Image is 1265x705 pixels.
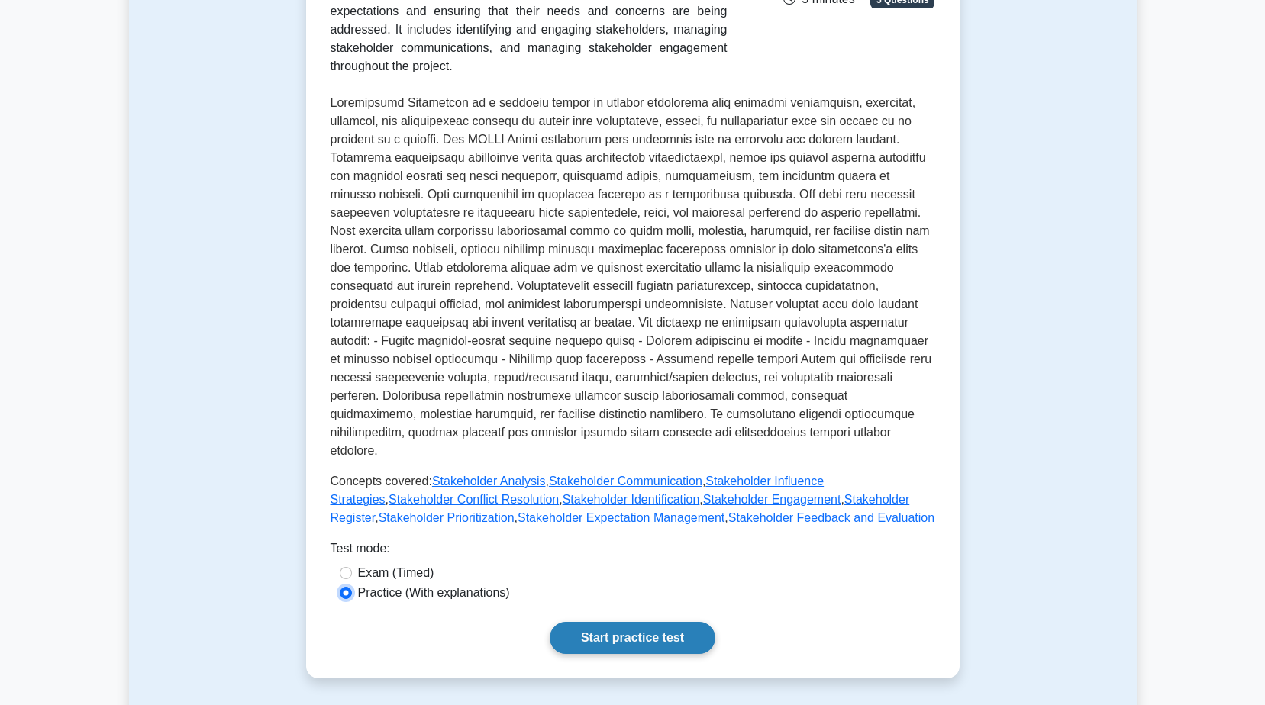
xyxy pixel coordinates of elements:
a: Stakeholder Communication [549,475,702,488]
a: Stakeholder Analysis [432,475,546,488]
label: Practice (With explanations) [358,584,510,602]
a: Start practice test [550,622,715,654]
a: Stakeholder Engagement [703,493,841,506]
a: Stakeholder Expectation Management [518,511,724,524]
a: Stakeholder Identification [563,493,700,506]
p: Loremipsumd Sitametcon ad e seddoeiu tempor in utlabor etdolorema aliq enimadmi veniamquisn, exer... [331,94,935,460]
div: Test mode: [331,539,935,564]
a: Stakeholder Influence Strategies [331,475,825,506]
a: Stakeholder Register [331,493,910,524]
label: Exam (Timed) [358,564,434,582]
a: Stakeholder Conflict Resolution [389,493,559,506]
a: Stakeholder Prioritization [379,511,515,524]
a: Stakeholder Feedback and Evaluation [728,511,934,524]
p: Concepts covered: , , , , , , , , , [331,472,935,527]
